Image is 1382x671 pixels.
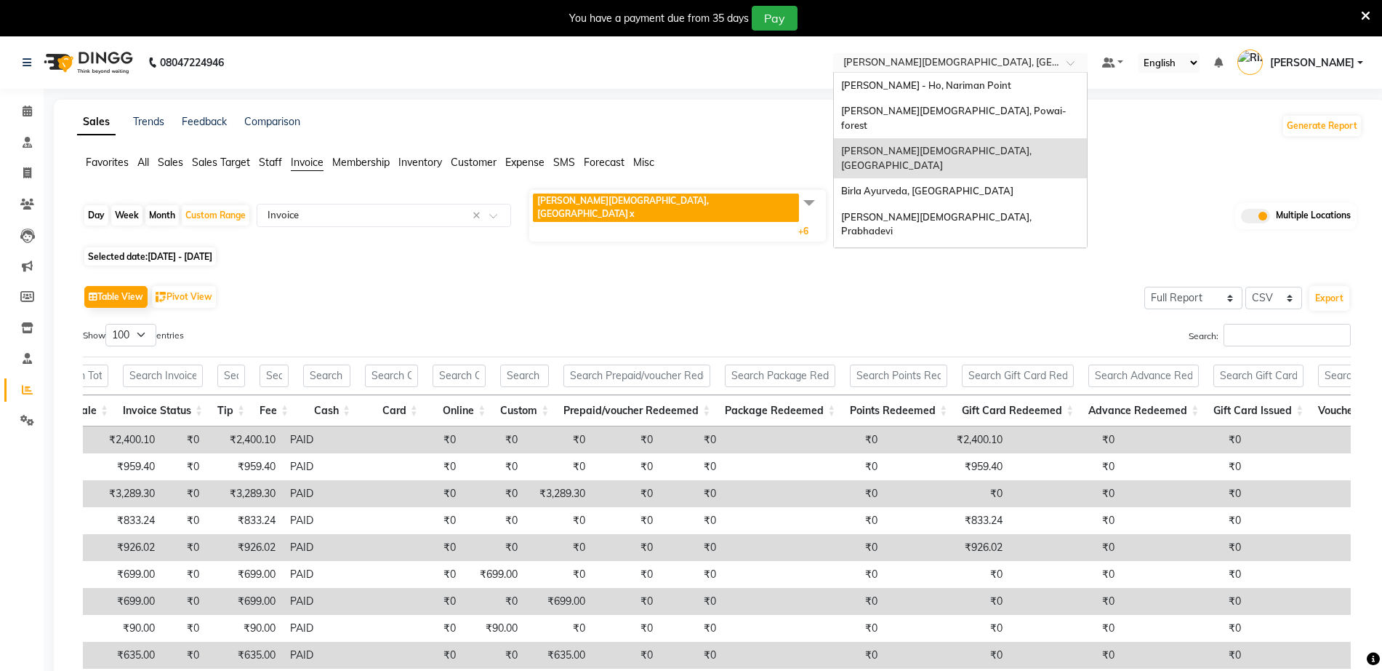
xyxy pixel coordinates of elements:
[86,453,162,480] td: ₹959.40
[584,156,624,169] span: Forecast
[1248,615,1373,642] td: ₹0
[463,615,525,642] td: ₹90.00
[885,561,1010,588] td: ₹0
[206,642,283,669] td: ₹635.00
[885,453,1010,480] td: ₹959.40
[419,588,463,615] td: ₹0
[217,365,245,387] input: Search Tip
[182,205,249,226] div: Custom Range
[206,426,283,453] td: ₹2,400.10
[105,324,156,346] select: Showentries
[556,395,718,426] th: Prepaid/voucher Redeemed: activate to sort column ascending
[525,507,592,534] td: ₹0
[1088,365,1199,387] input: Search Advance Redeemed
[955,395,1081,426] th: Gift Card Redeemed: activate to sort column ascending
[162,480,206,507] td: ₹0
[525,534,592,561] td: ₹0
[283,507,377,534] td: PAID
[569,11,749,26] div: You have a payment due from 35 days
[592,507,660,534] td: ₹0
[1224,324,1351,346] input: Search:
[86,561,162,588] td: ₹699.00
[419,642,463,669] td: ₹0
[1248,480,1373,507] td: ₹0
[152,286,216,308] button: Pivot View
[1010,453,1122,480] td: ₹0
[86,507,162,534] td: ₹833.24
[1270,55,1354,71] span: [PERSON_NAME]
[206,615,283,642] td: ₹90.00
[723,534,885,561] td: ₹0
[885,534,1010,561] td: ₹926.02
[86,426,162,453] td: ₹2,400.10
[206,588,283,615] td: ₹699.00
[525,426,592,453] td: ₹0
[463,561,525,588] td: ₹699.00
[162,534,206,561] td: ₹0
[1248,561,1373,588] td: ₹0
[525,588,592,615] td: ₹699.00
[660,588,723,615] td: ₹0
[885,588,1010,615] td: ₹0
[592,615,660,642] td: ₹0
[1122,534,1248,561] td: ₹0
[592,426,660,453] td: ₹0
[723,642,885,669] td: ₹0
[1122,642,1248,669] td: ₹0
[660,642,723,669] td: ₹0
[463,480,525,507] td: ₹0
[563,365,710,387] input: Search Prepaid/voucher Redeemed
[525,561,592,588] td: ₹0
[833,72,1088,248] ng-dropdown-panel: Options list
[1122,426,1248,453] td: ₹0
[1248,534,1373,561] td: ₹0
[1122,615,1248,642] td: ₹0
[77,109,116,135] a: Sales
[592,588,660,615] td: ₹0
[148,251,212,262] span: [DATE] - [DATE]
[525,480,592,507] td: ₹3,289.30
[84,205,108,226] div: Day
[463,588,525,615] td: ₹0
[145,205,179,226] div: Month
[1122,561,1248,588] td: ₹0
[841,145,1034,171] span: [PERSON_NAME][DEMOGRAPHIC_DATA], [GEOGRAPHIC_DATA]
[419,426,463,453] td: ₹0
[133,115,164,128] a: Trends
[553,156,575,169] span: SMS
[210,395,252,426] th: Tip: activate to sort column ascending
[162,642,206,669] td: ₹0
[260,365,289,387] input: Search Fee
[1206,395,1311,426] th: Gift Card Issued: activate to sort column ascending
[463,507,525,534] td: ₹0
[84,286,148,308] button: Table View
[505,156,545,169] span: Expense
[296,395,358,426] th: Cash: activate to sort column ascending
[358,395,425,426] th: Card: activate to sort column ascending
[628,208,635,219] a: x
[206,453,283,480] td: ₹959.40
[525,615,592,642] td: ₹0
[1276,209,1351,223] span: Multiple Locations
[1248,642,1373,669] td: ₹0
[592,453,660,480] td: ₹0
[303,365,350,387] input: Search Cash
[156,292,166,303] img: pivot.png
[1010,561,1122,588] td: ₹0
[660,453,723,480] td: ₹0
[525,453,592,480] td: ₹0
[752,6,798,31] button: Pay
[592,561,660,588] td: ₹0
[84,247,216,266] span: Selected date:
[162,561,206,588] td: ₹0
[283,615,377,642] td: PAID
[244,115,300,128] a: Comparison
[162,588,206,615] td: ₹0
[291,156,324,169] span: Invoice
[1122,507,1248,534] td: ₹0
[283,588,377,615] td: PAID
[162,426,206,453] td: ₹0
[718,395,843,426] th: Package Redeemed: activate to sort column ascending
[841,211,1034,237] span: [PERSON_NAME][DEMOGRAPHIC_DATA], Prabhadevi
[463,453,525,480] td: ₹0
